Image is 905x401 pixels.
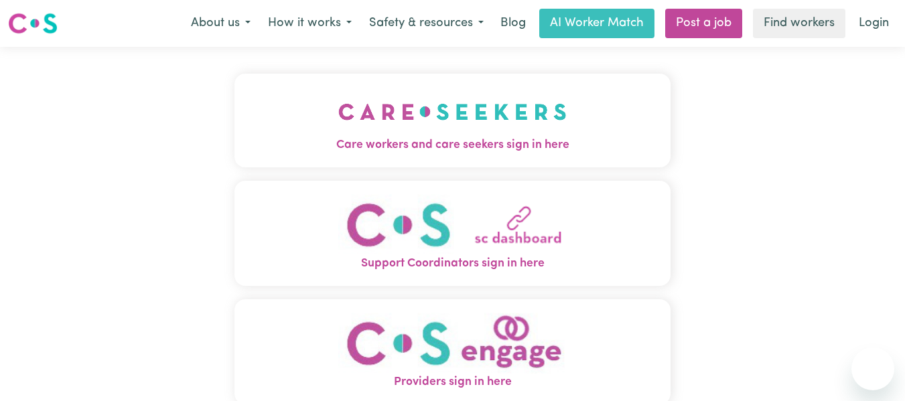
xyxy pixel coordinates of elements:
[753,9,845,38] a: Find workers
[234,181,671,286] button: Support Coordinators sign in here
[8,8,58,39] a: Careseekers logo
[234,374,671,391] span: Providers sign in here
[182,9,259,37] button: About us
[539,9,654,38] a: AI Worker Match
[259,9,360,37] button: How it works
[851,9,897,38] a: Login
[851,347,894,390] iframe: Button to launch messaging window
[234,74,671,167] button: Care workers and care seekers sign in here
[234,255,671,272] span: Support Coordinators sign in here
[665,9,742,38] a: Post a job
[360,9,492,37] button: Safety & resources
[492,9,534,38] a: Blog
[234,137,671,154] span: Care workers and care seekers sign in here
[8,11,58,35] img: Careseekers logo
